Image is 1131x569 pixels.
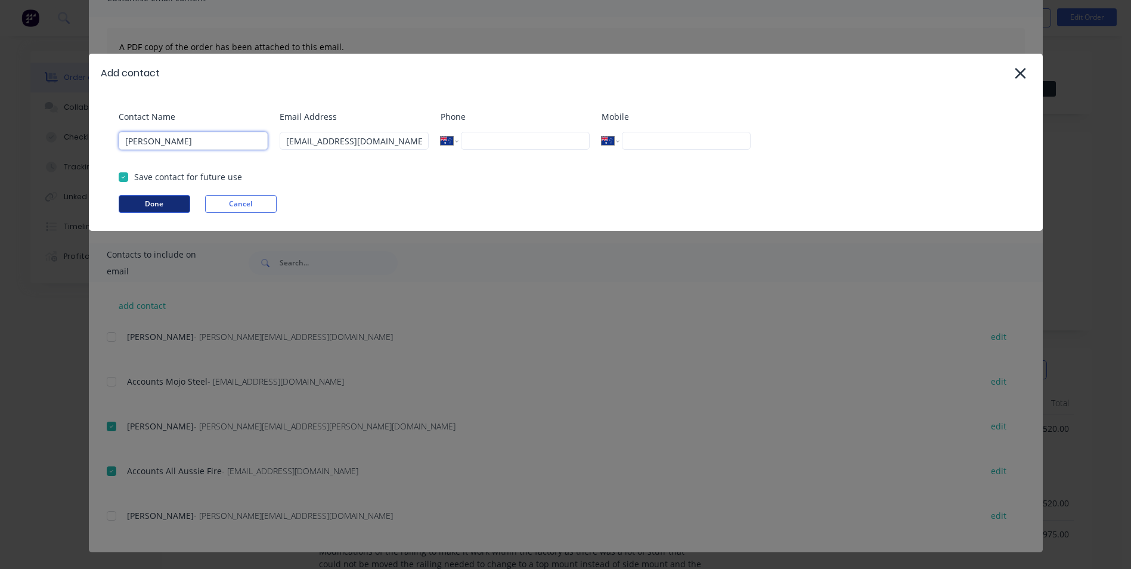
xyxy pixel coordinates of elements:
div: Save contact for future use [134,171,242,183]
label: Phone [441,110,590,123]
button: Cancel [205,195,277,213]
label: Contact Name [119,110,268,123]
label: Mobile [602,110,751,123]
div: Add contact [101,66,160,81]
label: Email Address [280,110,429,123]
button: Done [119,195,190,213]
